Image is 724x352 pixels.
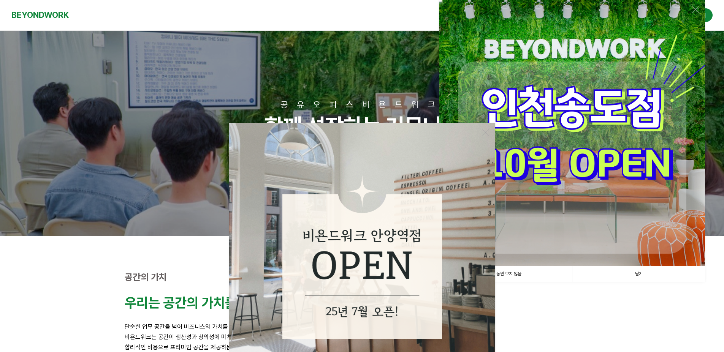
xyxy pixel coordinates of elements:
[125,271,167,283] strong: 공간의 가치
[11,8,69,22] a: BEYONDWORK
[125,332,600,342] p: 비욘드워크는 공간이 생산성과 창의성에 미치는 영향을 잘 알고 있습니다.
[572,266,705,282] a: 닫기
[125,295,290,311] strong: 우리는 공간의 가치를 높입니다.
[125,322,600,332] p: 단순한 업무 공간을 넘어 비즈니스의 가치를 높이는 영감의 공간을 만듭니다.
[439,266,572,282] a: 1일 동안 보지 않음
